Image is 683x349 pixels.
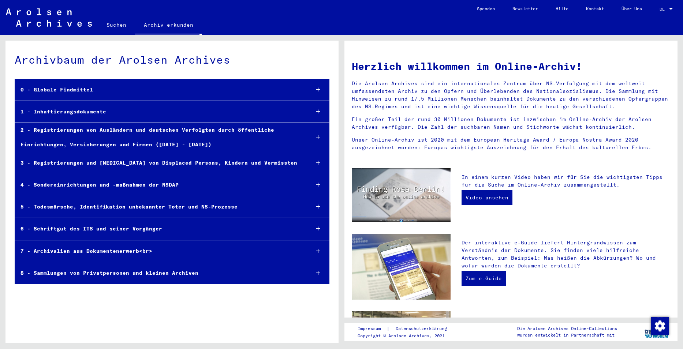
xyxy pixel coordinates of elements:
[462,316,670,347] p: Zusätzlich zu Ihrer eigenen Recherche haben Sie die Möglichkeit, eine Anfrage an die Arolsen Arch...
[98,16,135,34] a: Suchen
[15,105,304,119] div: 1 - Inhaftierungsdokumente
[352,168,451,222] img: video.jpg
[517,325,617,332] p: Die Arolsen Archives Online-Collections
[352,116,670,131] p: Ein großer Teil der rund 30 Millionen Dokumente ist inzwischen im Online-Archiv der Arolsen Archi...
[651,317,669,335] img: Zustimmung ändern
[15,178,304,192] div: 4 - Sondereinrichtungen und -maßnahmen der NSDAP
[15,266,304,280] div: 8 - Sammlungen von Privatpersonen und kleinen Archiven
[352,136,670,151] p: Unser Online-Archiv ist 2020 mit dem European Heritage Award / Europa Nostra Award 2020 ausgezeic...
[643,323,671,341] img: yv_logo.png
[462,173,670,189] p: In einem kurzen Video haben wir für Sie die wichtigsten Tipps für die Suche im Online-Archiv zusa...
[358,325,387,333] a: Impressum
[15,52,329,68] div: Archivbaum der Arolsen Archives
[15,200,304,214] div: 5 - Todesmärsche, Identifikation unbekannter Toter und NS-Prozesse
[358,333,456,339] p: Copyright © Arolsen Archives, 2021
[358,325,456,333] div: |
[517,332,617,338] p: wurden entwickelt in Partnerschaft mit
[390,325,456,333] a: Datenschutzerklärung
[6,8,92,27] img: Arolsen_neg.svg
[660,7,668,12] span: DE
[462,239,670,270] p: Der interaktive e-Guide liefert Hintergrundwissen zum Verständnis der Dokumente. Sie finden viele...
[15,156,304,170] div: 3 - Registrierungen und [MEDICAL_DATA] von Displaced Persons, Kindern und Vermissten
[15,244,304,258] div: 7 - Archivalien aus Dokumentenerwerb<br>
[15,222,304,236] div: 6 - Schriftgut des ITS und seiner Vorgänger
[352,234,451,300] img: eguide.jpg
[135,16,202,35] a: Archiv erkunden
[462,190,512,205] a: Video ansehen
[15,83,304,97] div: 0 - Globale Findmittel
[352,59,670,74] h1: Herzlich willkommen im Online-Archiv!
[15,123,304,151] div: 2 - Registrierungen von Ausländern und deutschen Verfolgten durch öffentliche Einrichtungen, Vers...
[651,317,668,334] div: Zustimmung ändern
[462,271,506,286] a: Zum e-Guide
[352,80,670,110] p: Die Arolsen Archives sind ein internationales Zentrum über NS-Verfolgung mit dem weltweit umfasse...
